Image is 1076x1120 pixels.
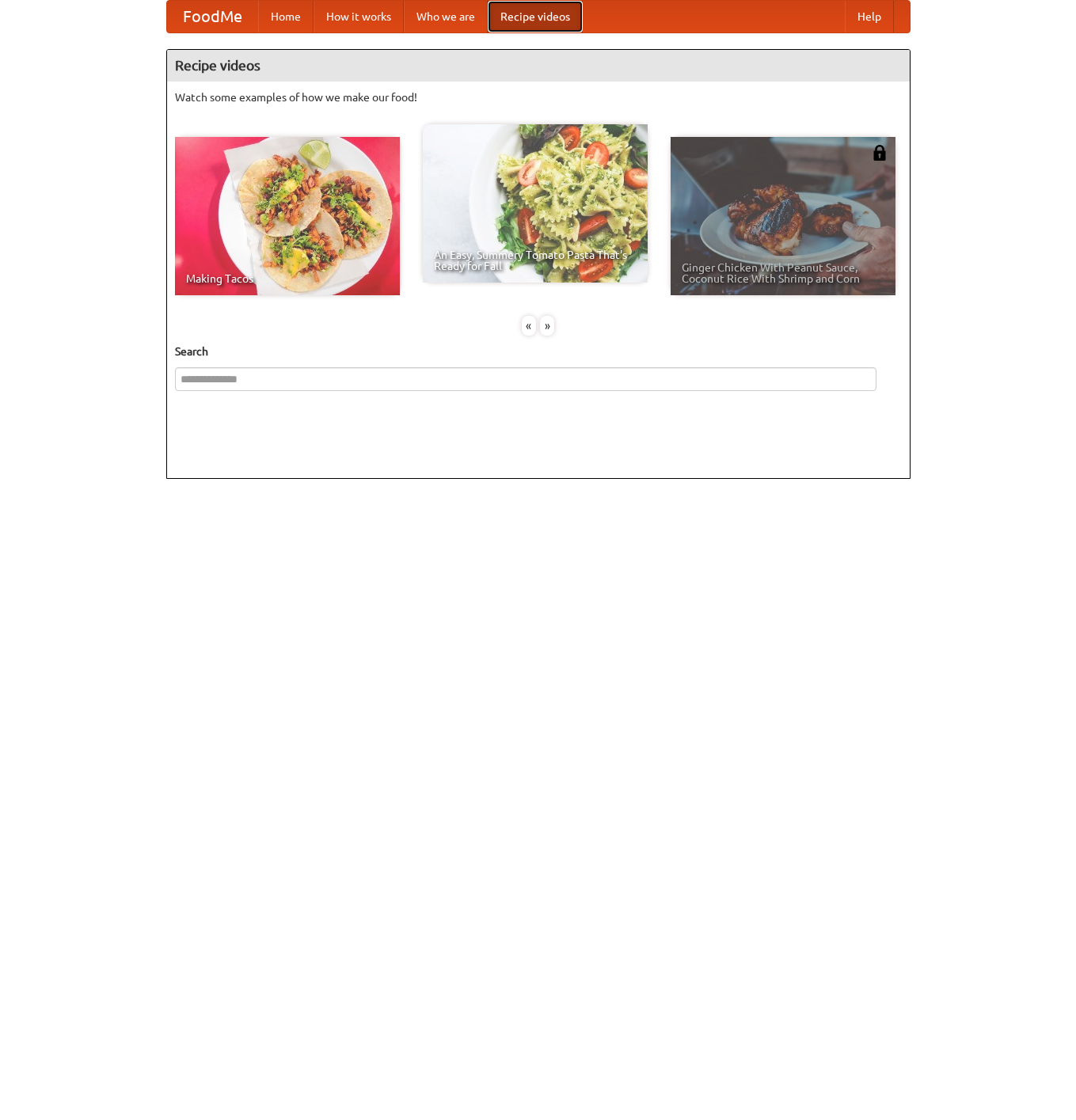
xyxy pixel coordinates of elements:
h5: Search [175,344,902,359]
a: An Easy, Summery Tomato Pasta That's Ready for Fall [423,124,648,283]
a: How it works [314,1,404,32]
div: » [540,316,554,336]
div: « [522,316,536,336]
img: 483408.png [872,145,888,161]
p: Watch some examples of how we make our food! [175,89,902,105]
a: FoodMe [167,1,258,32]
span: Making Tacos [186,273,389,284]
a: Recipe videos [488,1,583,32]
h4: Recipe videos [167,50,910,82]
a: Who we are [404,1,488,32]
span: An Easy, Summery Tomato Pasta That's Ready for Fall [434,249,637,271]
a: Help [845,1,894,32]
a: Making Tacos [175,137,400,295]
a: Home [258,1,314,32]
